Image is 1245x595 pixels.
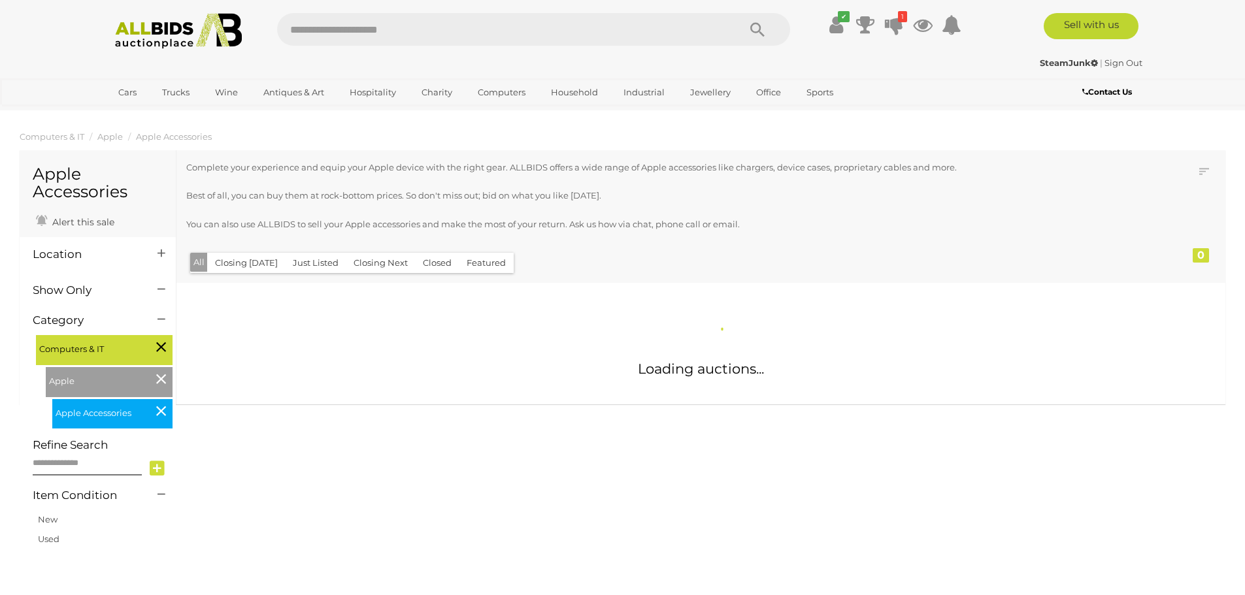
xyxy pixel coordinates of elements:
a: Alert this sale [33,211,118,231]
button: Closing Next [346,253,416,273]
button: Search [725,13,790,46]
a: Trucks [154,82,198,103]
h4: Item Condition [33,489,138,502]
p: Best of all, you can buy them at rock-bottom prices. So don't miss out; bid on what you like [DATE]. [186,188,1120,203]
h4: Category [33,314,138,327]
span: Computers & IT [39,338,137,357]
a: 1 [884,13,904,37]
h1: Apple Accessories [33,165,163,201]
span: Loading auctions... [638,361,764,377]
span: Alert this sale [49,216,114,228]
div: 0 [1193,248,1209,263]
a: Jewellery [682,82,739,103]
span: Apple [49,370,147,389]
button: Just Listed [285,253,346,273]
a: Contact Us [1082,85,1135,99]
a: New [38,514,58,524]
h4: Location [33,248,138,261]
p: Complete your experience and equip your Apple device with the right gear. ALLBIDS offers a wide r... [186,160,1120,175]
a: ✔ [827,13,846,37]
button: All [190,253,208,272]
i: 1 [898,11,907,22]
i: ✔ [838,11,850,22]
a: Used [38,534,59,544]
a: Sign Out [1104,57,1142,68]
button: Featured [459,253,514,273]
a: Computers [469,82,534,103]
a: Wine [207,82,246,103]
a: [GEOGRAPHIC_DATA] [110,103,220,125]
a: Household [542,82,606,103]
a: Cars [110,82,145,103]
button: Closing [DATE] [207,253,286,273]
a: Antiques & Art [255,82,333,103]
a: Computers & IT [20,131,84,142]
a: Apple [97,131,123,142]
h4: Show Only [33,284,138,297]
a: Sports [798,82,842,103]
b: Contact Us [1082,87,1132,97]
button: Closed [415,253,459,273]
a: SteamJunk [1040,57,1100,68]
a: Sell with us [1044,13,1138,39]
strong: SteamJunk [1040,57,1098,68]
span: | [1100,57,1103,68]
a: Hospitality [341,82,405,103]
a: Office [748,82,789,103]
img: Allbids.com.au [108,13,250,49]
a: Industrial [615,82,673,103]
a: Apple Accessories [136,131,212,142]
a: Charity [413,82,461,103]
p: You can also use ALLBIDS to sell your Apple accessories and make the most of your return. Ask us ... [186,217,1120,232]
h4: Refine Search [33,439,173,451]
span: Apple Accessories [56,402,154,421]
